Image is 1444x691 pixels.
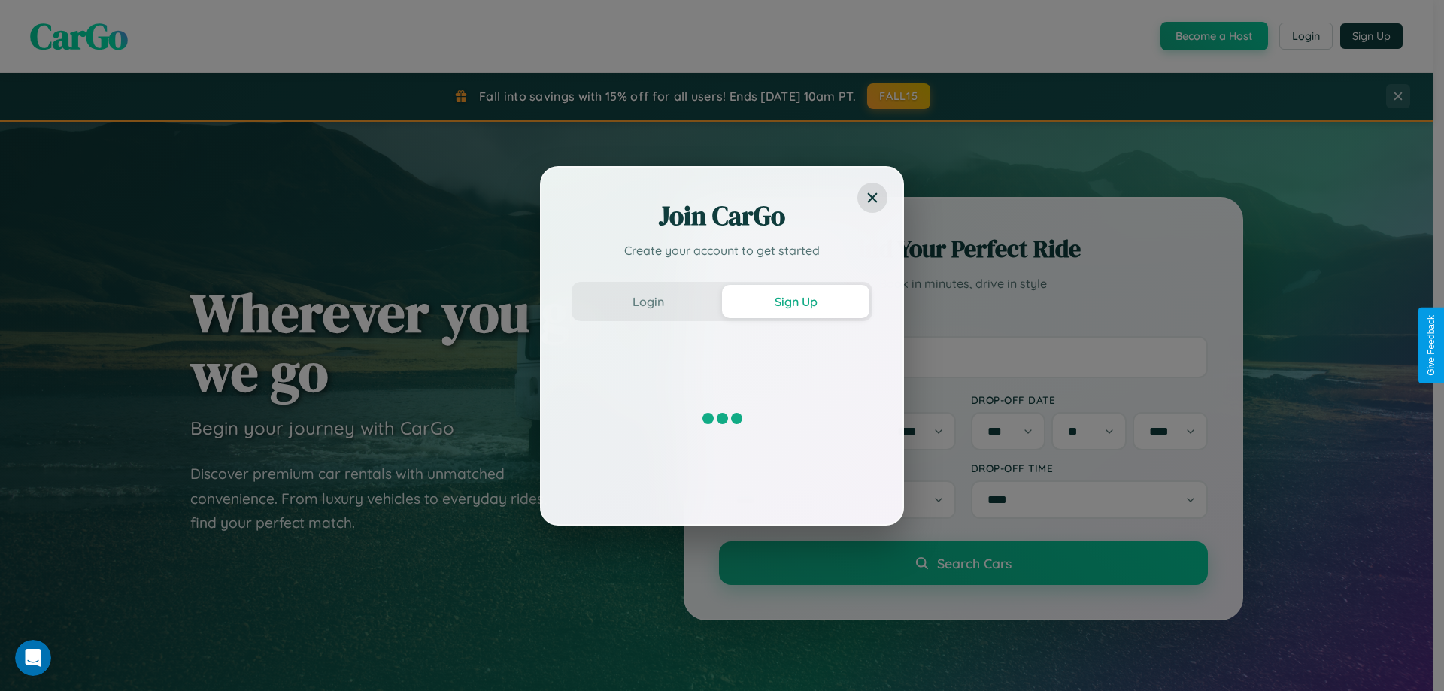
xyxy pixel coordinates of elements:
button: Login [575,285,722,318]
iframe: Intercom live chat [15,640,51,676]
p: Create your account to get started [572,241,872,259]
button: Sign Up [722,285,869,318]
div: Give Feedback [1426,315,1436,376]
h2: Join CarGo [572,198,872,234]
